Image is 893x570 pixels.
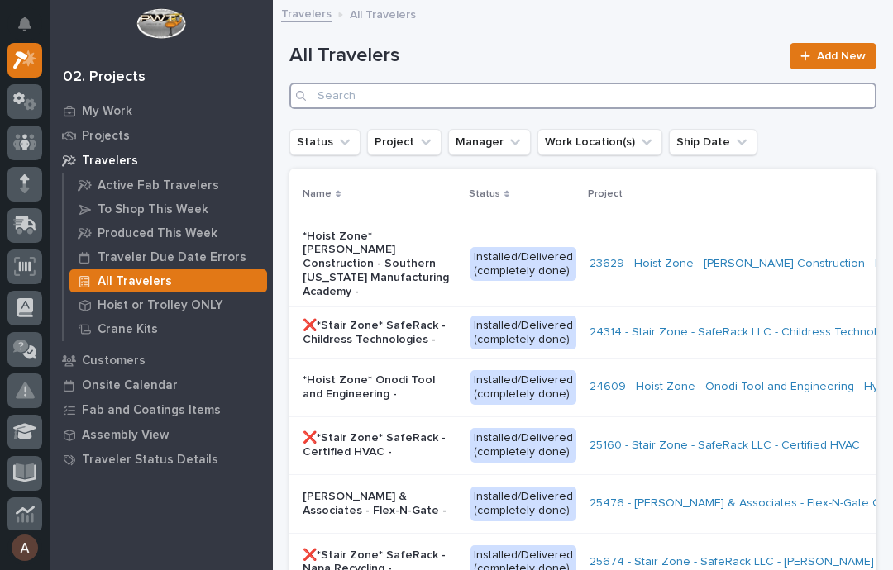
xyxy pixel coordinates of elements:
[588,185,623,203] p: Project
[537,129,662,155] button: Work Location(s)
[98,226,217,241] p: Produced This Week
[7,530,42,565] button: users-avatar
[590,439,860,453] a: 25160 - Stair Zone - SafeRack LLC - Certified HVAC
[64,221,273,245] a: Produced This Week
[98,250,246,265] p: Traveler Due Date Errors
[98,298,223,313] p: Hoist or Trolley ONLY
[470,370,576,405] div: Installed/Delivered (completely done)
[303,185,332,203] p: Name
[50,373,273,397] a: Onsite Calendar
[82,428,169,443] p: Assembly View
[64,173,273,197] a: Active Fab Travelers
[817,50,866,62] span: Add New
[82,354,146,368] p: Customers
[470,487,576,521] div: Installed/Delivered (completely done)
[50,123,273,148] a: Projects
[281,3,332,22] a: Travelers
[64,245,273,268] a: Traveler Due Date Errors
[64,293,273,316] a: Hoist or Trolley ONLY
[350,4,416,22] p: All Travelers
[590,555,874,569] a: 25674 - Stair Zone - SafeRack LLC - [PERSON_NAME]
[303,373,457,401] p: *Hoist Zone* Onodi Tool and Engineering -
[469,185,500,203] p: Status
[64,269,273,292] a: All Travelers
[470,247,576,282] div: Installed/Delivered (completely done)
[82,403,221,418] p: Fab and Coatings Items
[448,129,531,155] button: Manager
[470,316,576,350] div: Installed/Delivered (completely done)
[82,129,130,144] p: Projects
[50,98,273,123] a: My Work
[7,7,42,41] button: Notifications
[64,197,273,221] a: To Shop This Week
[136,8,185,39] img: Workspace Logo
[63,69,146,87] div: 02. Projects
[64,317,273,340] a: Crane Kits
[50,148,273,173] a: Travelers
[289,83,876,109] input: Search
[303,490,457,518] p: [PERSON_NAME] & Associates - Flex-N-Gate -
[82,378,178,393] p: Onsite Calendar
[50,348,273,373] a: Customers
[289,44,780,68] h1: All Travelers
[82,453,218,468] p: Traveler Status Details
[98,202,208,217] p: To Shop This Week
[303,319,457,347] p: ❌*Stair Zone* SafeRack - Childress Technologies -
[303,230,457,299] p: *Hoist Zone* [PERSON_NAME] Construction - Southern [US_STATE] Manufacturing Academy -
[50,447,273,472] a: Traveler Status Details
[98,322,158,337] p: Crane Kits
[367,129,442,155] button: Project
[50,422,273,447] a: Assembly View
[289,129,361,155] button: Status
[470,428,576,463] div: Installed/Delivered (completely done)
[303,431,457,459] p: ❌*Stair Zone* SafeRack - Certified HVAC -
[98,274,172,289] p: All Travelers
[50,397,273,422] a: Fab and Coatings Items
[790,43,876,69] a: Add New
[82,154,138,169] p: Travelers
[21,17,42,43] div: Notifications
[98,178,219,193] p: Active Fab Travelers
[82,104,132,119] p: My Work
[669,129,757,155] button: Ship Date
